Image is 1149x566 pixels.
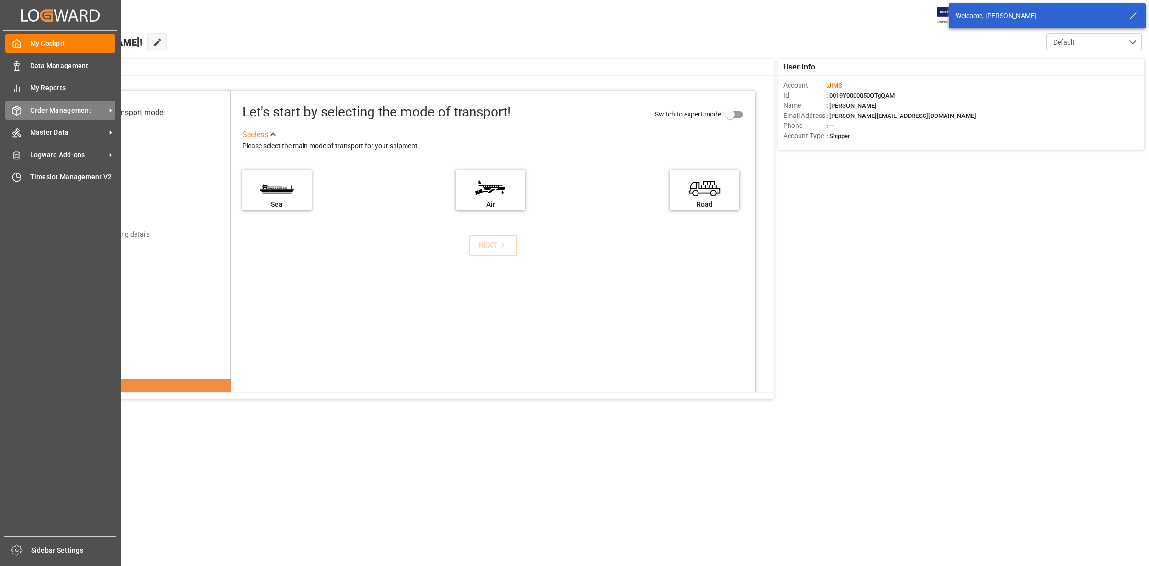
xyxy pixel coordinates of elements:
div: Please select the main mode of transport for your shipment. [242,140,749,152]
span: Order Management [30,105,106,116]
span: Switch to expert mode [655,110,721,118]
span: User Info [783,61,815,73]
a: My Reports [5,79,115,97]
span: Id [783,91,826,101]
span: Data Management [30,61,116,71]
div: Sea [247,199,307,209]
div: See less [242,129,268,140]
div: Let's start by selecting the mode of transport! [242,102,511,122]
span: : — [826,122,834,129]
span: Master Data [30,127,106,138]
span: Phone [783,121,826,131]
span: : Shipper [826,132,850,139]
span: Timeslot Management V2 [30,172,116,182]
span: Default [1053,37,1075,47]
span: Name [783,101,826,111]
span: Email Address [783,111,826,121]
div: Add shipping details [90,230,150,240]
a: Timeslot Management V2 [5,168,115,186]
div: Air [461,199,520,209]
div: NEXT [478,240,507,251]
div: Select transport mode [89,107,163,118]
span: : [PERSON_NAME][EMAIL_ADDRESS][DOMAIN_NAME] [826,112,976,119]
span: My Reports [30,83,116,93]
div: Welcome, [PERSON_NAME] [956,11,1120,21]
span: : [PERSON_NAME] [826,102,877,109]
button: open menu [1046,33,1142,51]
a: Data Management [5,56,115,75]
div: Road [675,199,734,209]
img: Exertis%20JAM%20-%20Email%20Logo.jpg_1722504956.jpg [937,7,970,24]
a: My Cockpit [5,34,115,53]
button: NEXT [469,235,517,256]
span: Logward Add-ons [30,150,106,160]
span: : [826,82,842,89]
span: My Cockpit [30,38,116,48]
span: Account Type [783,131,826,141]
span: JIMS [828,82,842,89]
span: Account [783,81,826,91]
span: Sidebar Settings [31,545,117,555]
span: : 0019Y0000050OTgQAM [826,92,895,99]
